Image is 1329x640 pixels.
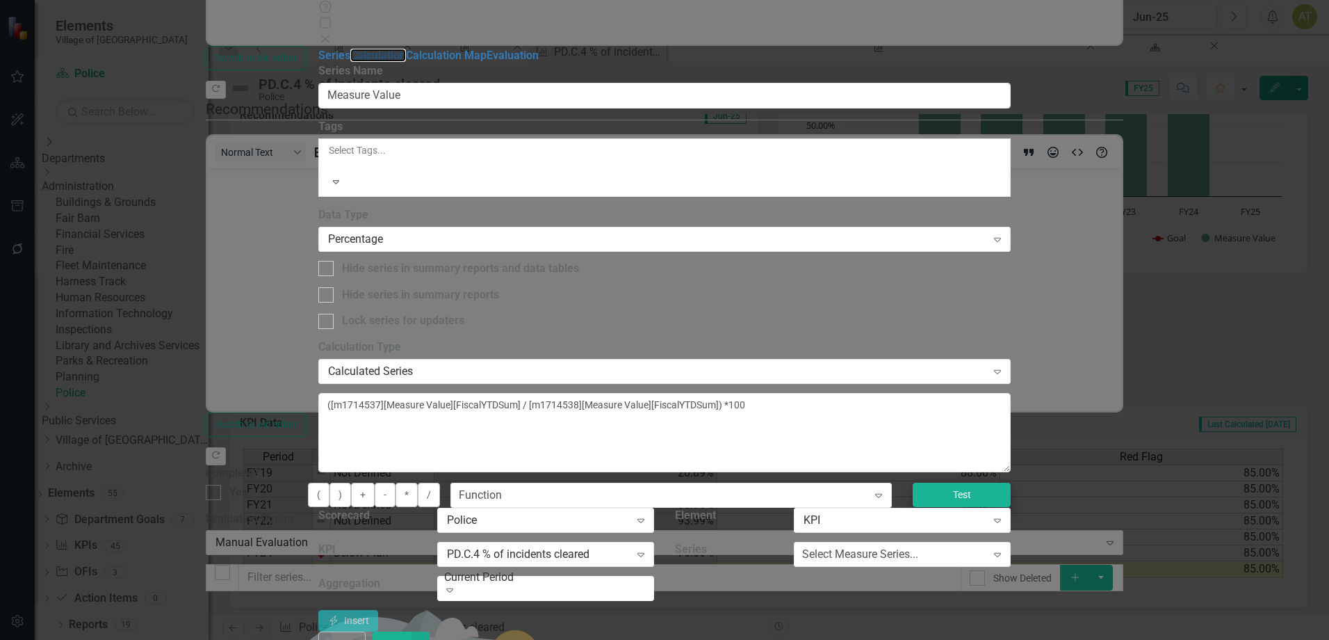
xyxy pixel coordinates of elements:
[318,508,370,524] label: Scorecard
[375,483,396,507] button: -
[487,49,539,62] a: Evaluation
[318,542,336,558] label: KPI
[318,119,1011,135] label: Tags
[406,49,487,62] a: Calculation Map
[444,570,655,586] div: Current Period
[308,483,329,507] button: (
[318,63,1011,79] label: Series Name
[328,364,986,380] div: Calculated Series
[342,261,579,277] div: Hide series in summary reports and data tables
[318,207,1011,223] label: Data Type
[675,542,707,558] label: Series
[802,547,918,563] div: Select Measure Series...
[913,483,1011,507] button: Test
[318,339,1011,355] label: Calculation Type
[318,83,1011,109] input: Series Name
[350,49,406,62] a: Calculation
[318,49,350,62] a: Series
[329,483,351,507] button: )
[418,483,440,507] button: /
[447,513,630,529] div: Police
[318,576,380,592] label: Aggregation
[318,393,1011,472] textarea: ([m1714537][Measure Value][FiscalYTDSum] / [m1714538][Measure Value][FiscalYTDSum]) *100
[351,483,375,507] button: +
[675,508,716,524] label: Element
[459,488,502,504] div: Function
[329,143,1000,157] div: Select Tags...
[342,313,464,329] div: Lock series for updaters
[447,547,630,563] div: PD.C.4 % of incidents cleared
[318,610,378,632] button: Insert
[328,231,986,247] div: Percentage
[804,513,986,529] div: KPI
[342,287,499,303] div: Hide series in summary reports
